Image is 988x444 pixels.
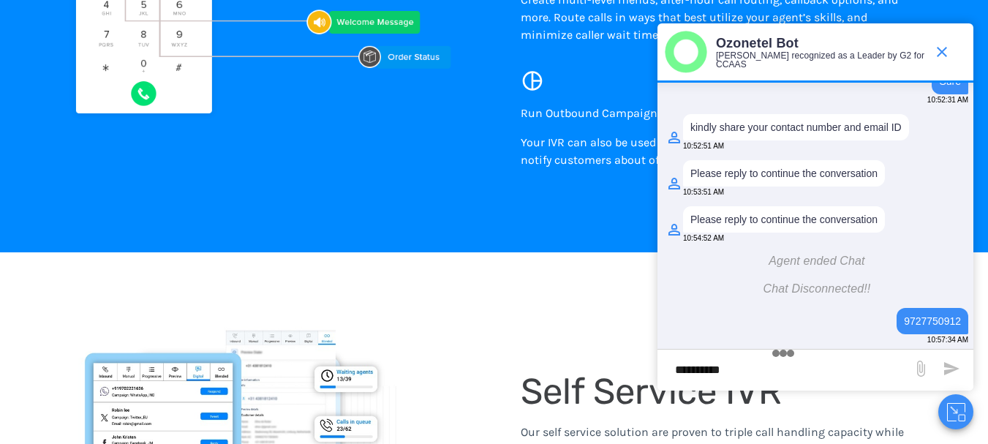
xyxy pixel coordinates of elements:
p: Ozonetel Bot [716,35,926,52]
span: end chat or minimize [927,37,957,67]
div: Please reply to continue the conversation [690,168,878,179]
div: new-msg-input [665,357,905,383]
img: header [665,31,707,73]
p: [PERSON_NAME] recognized as a Leader by G2 for CCAAS [716,51,926,69]
div: kindly share your contact number and email ID [690,121,902,133]
span: Agent ended Chat [769,255,864,267]
span: Your IVR can also be used to conduct CSAT surveys, collect feedback or notify customers about off... [521,135,893,167]
button: Close chat [938,394,973,429]
span: 10:57:34 AM [927,336,968,344]
span: Chat Disconnected!! [763,282,871,295]
span: 10:54:52 AM [683,234,724,242]
div: 9727750912 [904,315,961,327]
span: Run Outbound Campaigns [521,106,663,120]
span: 10:52:51 AM [683,142,724,150]
span: 10:53:51 AM [683,188,724,196]
span: 10:52:31 AM [927,96,968,104]
span: Self Service IVR [521,370,782,413]
div: Please reply to continue the conversation [690,214,878,225]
